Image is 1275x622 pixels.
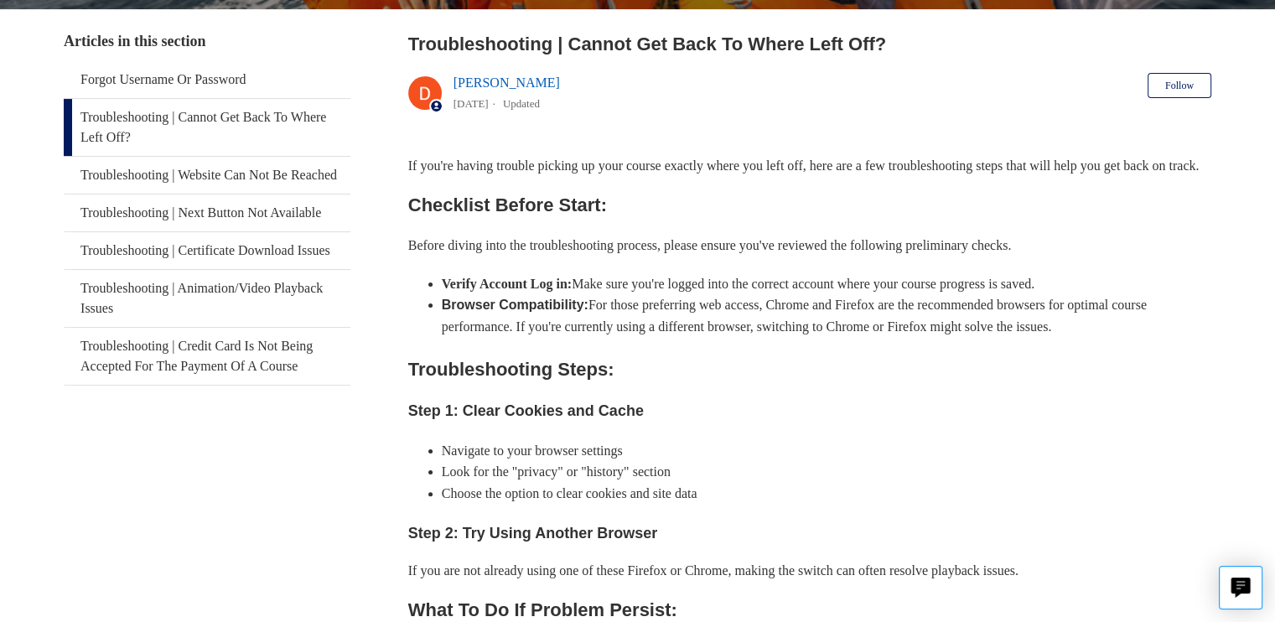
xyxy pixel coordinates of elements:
h2: Troubleshooting | Cannot Get Back To Where Left Off? [408,30,1211,58]
h3: Step 2: Try Using Another Browser [408,521,1211,546]
li: Look for the "privacy" or "history" section [442,461,1211,483]
strong: Verify Account Log in: [442,277,572,291]
p: If you are not already using one of these Firefox or Chrome, making the switch can often resolve ... [408,560,1211,582]
a: Troubleshooting | Website Can Not Be Reached [64,157,350,194]
a: Troubleshooting | Cannot Get Back To Where Left Off? [64,99,350,156]
p: If you're having trouble picking up your course exactly where you left off, here are a few troubl... [408,155,1211,177]
p: Before diving into the troubleshooting process, please ensure you've reviewed the following preli... [408,235,1211,257]
li: Make sure you're logged into the correct account where your course progress is saved. [442,273,1211,295]
a: Troubleshooting | Credit Card Is Not Being Accepted For The Payment Of A Course [64,328,350,385]
button: Follow Article [1148,73,1211,98]
h2: Checklist Before Start: [408,190,1211,220]
li: Choose the option to clear cookies and site data [442,483,1211,505]
a: [PERSON_NAME] [454,75,560,90]
li: Navigate to your browser settings [442,440,1211,462]
span: Articles in this section [64,33,205,49]
a: Troubleshooting | Animation/Video Playback Issues [64,270,350,327]
a: Troubleshooting | Next Button Not Available [64,194,350,231]
a: Troubleshooting | Certificate Download Issues [64,232,350,269]
li: Updated [503,97,540,110]
a: Forgot Username Or Password [64,61,350,98]
button: Live chat [1219,566,1262,609]
strong: Browser Compatibility: [442,298,588,312]
li: For those preferring web access, Chrome and Firefox are the recommended browsers for optimal cour... [442,294,1211,337]
h2: Troubleshooting Steps: [408,355,1211,384]
h3: Step 1: Clear Cookies and Cache [408,399,1211,423]
time: 05/14/2024, 16:31 [454,97,489,110]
